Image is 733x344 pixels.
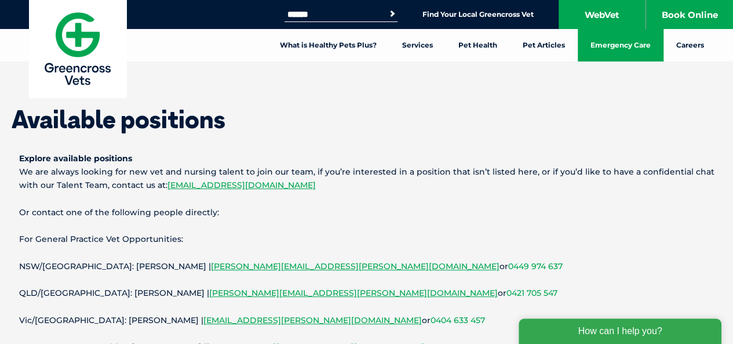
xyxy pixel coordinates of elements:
strong: Explore available positions [19,153,132,164]
button: Search [386,8,398,20]
a: Services [389,29,446,61]
a: [EMAIL_ADDRESS][PERSON_NAME][DOMAIN_NAME] [203,315,422,325]
a: Find Your Local Greencross Vet [422,10,534,19]
p: We are always looking for new vet and nursing talent to join our team, if you’re interested in a ... [19,152,714,193]
div: How can I help you? [7,7,210,32]
a: What is Healthy Pets Plus? [267,29,389,61]
a: 0449 974 637 [508,261,563,271]
a: Careers [663,29,717,61]
p: Or contact one of the following people directly: [19,206,714,219]
a: Pet Health [446,29,510,61]
a: 0404 633 457 [431,315,485,325]
p: NSW/[GEOGRAPHIC_DATA]: [PERSON_NAME] | or [19,260,714,273]
h1: Available positions [12,107,721,132]
p: QLD/[GEOGRAPHIC_DATA]: [PERSON_NAME] | or [19,287,714,300]
a: [PERSON_NAME][EMAIL_ADDRESS][PERSON_NAME][DOMAIN_NAME] [211,261,499,271]
p: Vic/[GEOGRAPHIC_DATA]: [PERSON_NAME] | or [19,314,714,327]
p: For General Practice Vet Opportunities: [19,233,714,246]
a: [EMAIL_ADDRESS][DOMAIN_NAME] [167,180,316,190]
a: Emergency Care [578,29,663,61]
a: 0421 705 547 [506,288,557,298]
a: Pet Articles [510,29,578,61]
a: [PERSON_NAME][EMAIL_ADDRESS][PERSON_NAME][DOMAIN_NAME] [209,288,498,298]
